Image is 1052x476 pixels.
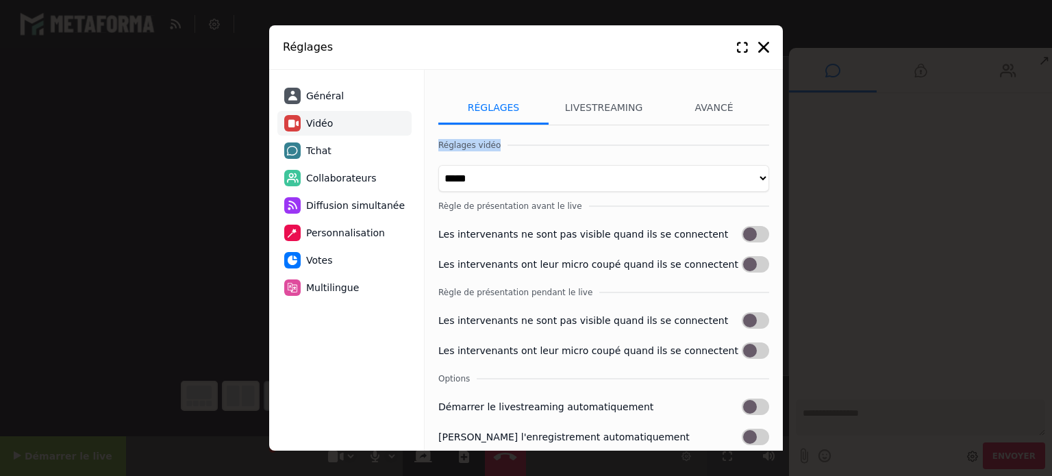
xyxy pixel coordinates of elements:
span: Diffusion simultanée [306,199,405,213]
label: Les intervenants ont leur micro coupé quand ils se connectent [438,258,738,272]
i: ENLARGE [737,42,748,53]
li: Avancé [659,90,769,125]
h3: Règle de présentation avant le live [438,200,769,212]
span: Tchat [306,144,331,158]
li: Livestreaming [549,90,659,125]
span: Personnalisation [306,226,385,240]
label: Les intervenants ne sont pas visible quand ils se connectent [438,227,728,242]
li: Réglages [438,90,549,125]
label: [PERSON_NAME] l'enregistrement automatiquement [438,430,690,444]
h3: Règle de présentation pendant le live [438,286,769,299]
label: Les intervenants ne sont pas visible quand ils se connectent [438,314,728,328]
span: Votes [306,253,332,268]
span: Vidéo [306,116,333,131]
h3: Réglages vidéo [438,139,769,151]
span: Général [306,89,344,103]
span: Multilingue [306,281,359,295]
span: Collaborateurs [306,171,377,186]
label: Démarrer le livestreaming automatiquement [438,400,653,414]
i: Fermer [758,42,769,53]
label: Les intervenants ont leur micro coupé quand ils se connectent [438,344,738,358]
h2: Réglages [283,39,727,55]
h3: Options [438,373,769,385]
